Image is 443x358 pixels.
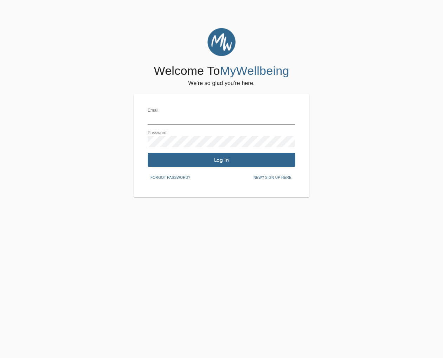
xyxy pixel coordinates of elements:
[148,109,159,113] label: Email
[253,175,293,181] span: New? Sign up here.
[148,131,167,135] label: Password
[188,78,255,88] h6: We're so glad you're here.
[154,64,289,78] h4: Welcome To
[148,153,295,167] button: Log In
[148,174,193,180] a: Forgot password?
[148,173,193,183] button: Forgot password?
[150,157,293,163] span: Log In
[207,28,236,56] img: MyWellbeing
[251,173,295,183] button: New? Sign up here.
[220,64,289,77] span: MyWellbeing
[150,175,190,181] span: Forgot password?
